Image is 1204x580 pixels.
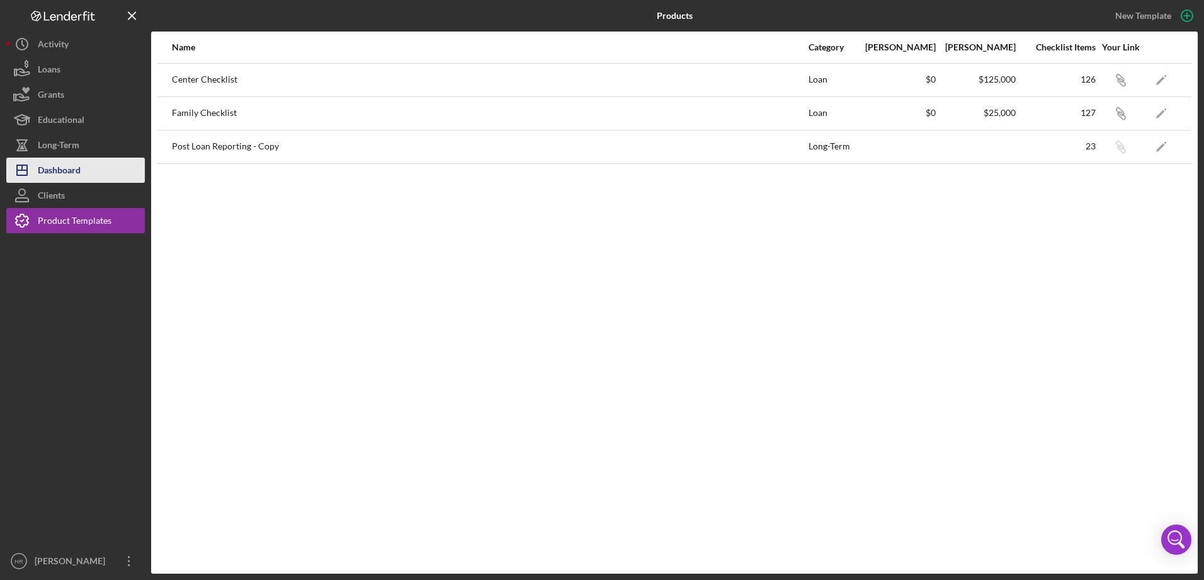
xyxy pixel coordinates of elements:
[809,42,856,52] div: Category
[14,558,23,565] text: HR
[38,32,69,60] div: Activity
[6,208,145,233] button: Product Templates
[1017,74,1096,84] div: 126
[1115,6,1171,25] div: New Template
[38,208,111,236] div: Product Templates
[857,42,936,52] div: [PERSON_NAME]
[38,158,81,186] div: Dashboard
[38,183,65,211] div: Clients
[809,131,856,163] div: Long-Term
[6,183,145,208] button: Clients
[172,98,807,129] div: Family Checklist
[809,98,856,129] div: Loan
[1017,141,1096,151] div: 23
[1161,525,1191,555] div: Open Intercom Messenger
[1097,42,1144,52] div: Your Link
[38,57,60,85] div: Loans
[937,42,1016,52] div: [PERSON_NAME]
[38,82,64,110] div: Grants
[172,42,807,52] div: Name
[1017,108,1096,118] div: 127
[6,548,145,574] button: HR[PERSON_NAME]
[1017,42,1096,52] div: Checklist Items
[6,158,145,183] button: Dashboard
[857,74,936,84] div: $0
[1108,6,1198,25] button: New Template
[6,107,145,132] button: Educational
[6,32,145,57] button: Activity
[38,132,79,161] div: Long-Term
[937,74,1016,84] div: $125,000
[857,108,936,118] div: $0
[937,108,1016,118] div: $25,000
[6,57,145,82] button: Loans
[172,131,807,163] div: Post Loan Reporting - Copy
[31,548,113,577] div: [PERSON_NAME]
[809,64,856,96] div: Loan
[172,64,807,96] div: Center Checklist
[657,11,693,21] b: Products
[6,82,145,107] button: Grants
[38,107,84,136] div: Educational
[6,132,145,158] button: Long-Term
